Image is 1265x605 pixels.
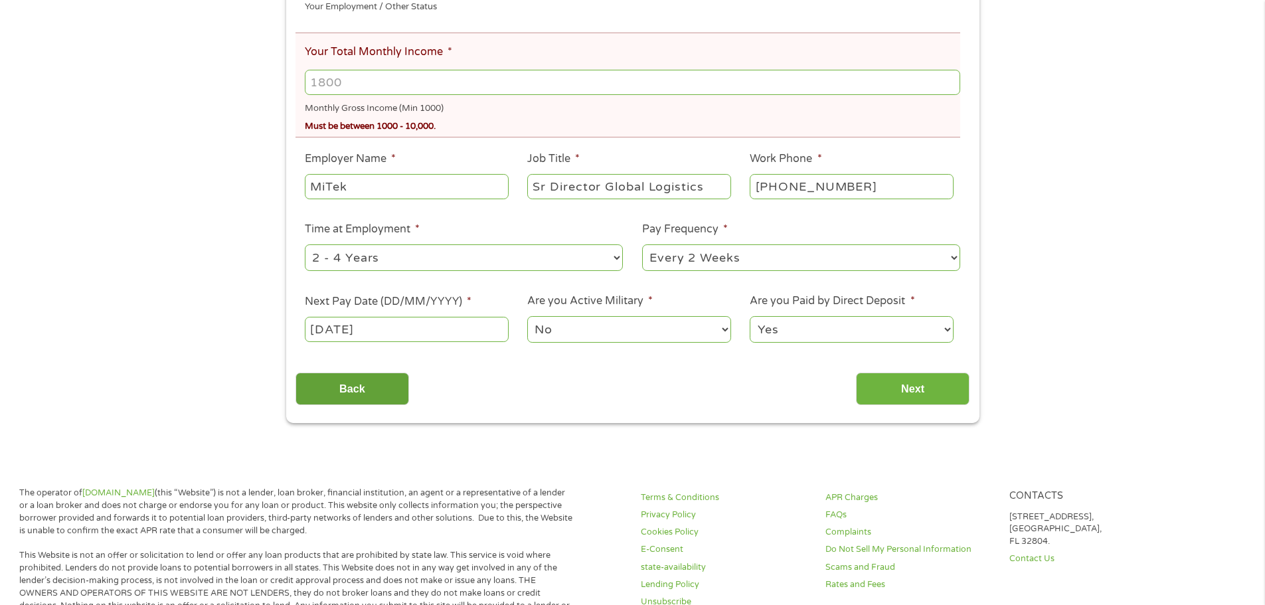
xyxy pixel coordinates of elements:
[527,152,580,166] label: Job Title
[527,174,730,199] input: Cashier
[305,152,396,166] label: Employer Name
[19,487,573,537] p: The operator of (this “Website”) is not a lender, loan broker, financial institution, an agent or...
[1009,511,1178,549] p: [STREET_ADDRESS], [GEOGRAPHIC_DATA], FL 32804.
[295,373,409,405] input: Back
[305,295,471,309] label: Next Pay Date (DD/MM/YYYY)
[305,98,960,116] div: Monthly Gross Income (Min 1000)
[641,578,809,591] a: Lending Policy
[641,543,809,556] a: E-Consent
[825,561,994,574] a: Scams and Fraud
[305,116,960,133] div: Must be between 1000 - 10,000.
[305,45,452,59] label: Your Total Monthly Income
[750,294,914,308] label: Are you Paid by Direct Deposit
[642,222,728,236] label: Pay Frequency
[305,317,508,342] input: ---Click Here for Calendar ---
[750,152,821,166] label: Work Phone
[750,174,953,199] input: (231) 754-4010
[825,491,994,504] a: APR Charges
[1009,490,1178,503] h4: Contacts
[825,526,994,539] a: Complaints
[641,509,809,521] a: Privacy Policy
[1009,553,1178,565] a: Contact Us
[305,174,508,199] input: Walmart
[641,561,809,574] a: state-availability
[82,487,155,498] a: [DOMAIN_NAME]
[641,526,809,539] a: Cookies Policy
[305,70,960,95] input: 1800
[527,294,653,308] label: Are you Active Military
[305,222,420,236] label: Time at Employment
[825,578,994,591] a: Rates and Fees
[825,509,994,521] a: FAQs
[641,491,809,504] a: Terms & Conditions
[825,543,994,556] a: Do Not Sell My Personal Information
[856,373,970,405] input: Next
